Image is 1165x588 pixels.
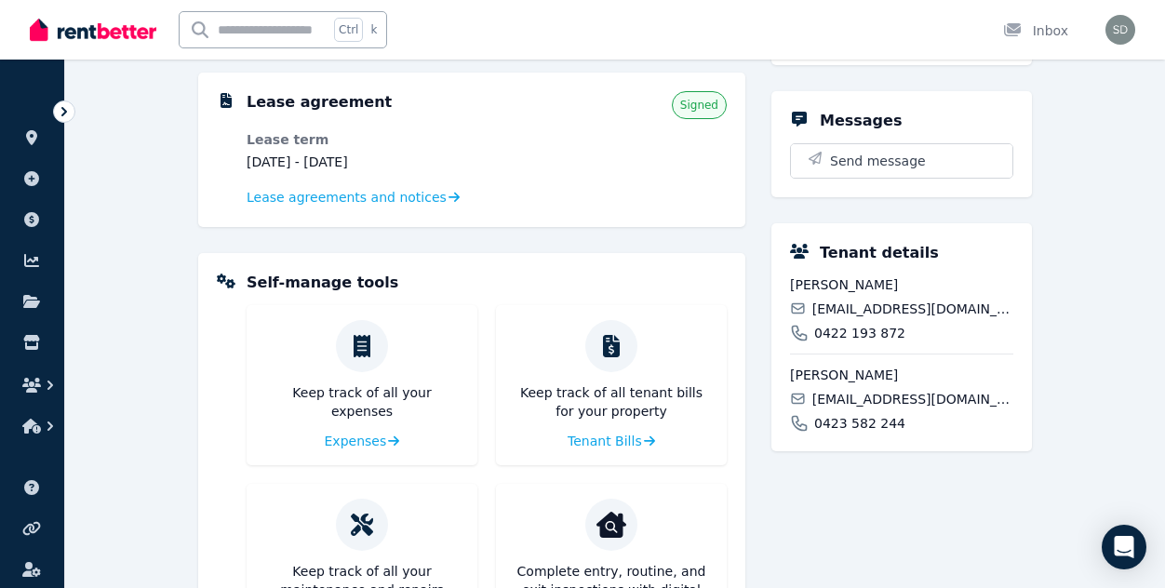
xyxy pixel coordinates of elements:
[568,432,655,450] a: Tenant Bills
[820,110,902,132] h5: Messages
[812,390,1013,408] span: [EMAIL_ADDRESS][DOMAIN_NAME]
[1003,21,1068,40] div: Inbox
[820,242,939,264] h5: Tenant details
[680,98,718,113] span: Signed
[247,153,477,171] dd: [DATE] - [DATE]
[370,22,377,37] span: k
[247,272,398,294] h5: Self-manage tools
[325,432,387,450] span: Expenses
[1105,15,1135,45] img: Sarah Dobinson
[812,300,1013,318] span: [EMAIL_ADDRESS][DOMAIN_NAME]
[247,130,477,149] dt: Lease term
[790,366,1013,384] span: [PERSON_NAME]
[814,324,905,342] span: 0422 193 872
[568,432,642,450] span: Tenant Bills
[247,91,392,114] h5: Lease agreement
[334,18,363,42] span: Ctrl
[790,275,1013,294] span: [PERSON_NAME]
[830,152,926,170] span: Send message
[261,383,462,421] p: Keep track of all your expenses
[325,432,400,450] a: Expenses
[814,414,905,433] span: 0423 582 244
[247,188,447,207] span: Lease agreements and notices
[1102,525,1146,569] div: Open Intercom Messenger
[247,188,460,207] a: Lease agreements and notices
[596,510,626,540] img: Condition reports
[791,144,1012,178] button: Send message
[511,383,712,421] p: Keep track of all tenant bills for your property
[30,16,156,44] img: RentBetter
